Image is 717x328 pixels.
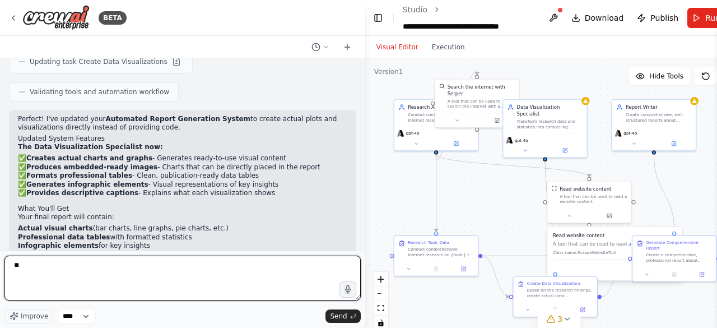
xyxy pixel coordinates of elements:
[18,154,347,163] li: ✅ - Generates ready-to-use visual content
[632,8,683,28] button: Publish
[18,172,347,181] li: ✅ - Clean, publication-ready data tables
[654,140,693,148] button: Open in side panel
[553,232,677,239] h3: Read website content
[22,5,90,30] img: Logo
[611,99,696,151] div: Report WriterCreate comprehensive, well-structured reports about {topic} in PDF/DOC format, incor...
[567,8,628,28] button: Download
[432,154,439,231] g: Edge from c0a6144b-ae26-4c55-9e53-a397e571b61b to 4241cca9-547b-431a-b0c1-ceb38521dcba
[26,163,157,171] strong: Produces embedded-ready images
[18,181,347,190] li: ✅ - Visual representations of key insights
[527,281,580,287] div: Create Data Visualizations
[106,115,251,123] strong: Automated Report Generation System
[374,301,388,316] button: fit view
[422,265,450,273] button: No output available
[408,104,474,110] div: Research Analyst
[4,309,53,324] button: Improve
[434,78,519,128] div: SerperDevToolSearch the internet with SerperA tool that can be used to search the internet with a...
[18,233,347,242] li: with formatted statistics
[585,12,624,24] span: Download
[425,40,472,54] button: Execution
[18,242,99,250] strong: Infographic elements
[629,67,690,85] button: Hide Tools
[26,154,152,162] strong: Creates actual charts and graphs
[26,172,132,179] strong: Formats professional tables
[372,10,384,26] button: Hide left sidebar
[18,189,347,198] li: ✅ - Explains what each visualization shows
[560,186,611,192] div: Read website content
[403,5,428,14] a: Studio
[393,99,478,151] div: Research AnalystConduct comprehensive internet research on {topic} to gather relevant data, stati...
[18,242,347,251] li: for key insights
[30,87,169,96] span: Validating tools and automation workflow
[406,131,419,136] span: gpt-4o
[650,154,678,231] g: Edge from 437c7c0e-8bfd-45fc-9c78-e60e9e3cecfc to f2379bba-9275-41b6-a356-857ec7ee5f7f
[370,40,425,54] button: Visual Editor
[660,270,688,279] button: No output available
[437,140,476,148] button: Open in side panel
[516,104,583,117] div: Data Visualization Specialist
[632,235,717,282] div: Generate Comprehensive ReportCreate a comprehensive, professional report about {topic} that combi...
[527,288,593,298] div: Based on the research findings, create actual data visualizations including charts, graphs, table...
[553,250,677,256] p: Class name: ScrapeWebsiteTool
[515,137,528,143] span: gpt-4o
[18,163,347,172] li: ✅ - Charts that can be directly placed in the report
[551,186,557,191] img: ScrapeWebsiteTool
[18,205,347,214] h2: What You'll Get
[690,270,714,279] button: Open in side panel
[626,104,692,110] div: Report Writer
[560,193,627,204] div: A tool that can be used to read a website content.
[374,287,388,301] button: zoom out
[338,40,356,54] button: Start a new chat
[21,312,48,321] span: Improve
[451,265,475,273] button: Open in side panel
[541,306,569,314] button: No output available
[630,265,654,275] button: Cancel
[408,247,474,257] div: Conduct comprehensive internet research on {topic} to gather current data, statistics, trends, ke...
[374,67,403,76] div: Version 1
[18,224,93,232] strong: Actual visual charts
[403,4,536,32] nav: breadcrumb
[439,84,445,89] img: SerperDevTool
[18,115,347,132] p: Perfect! I've updated your to create actual plots and visualizations directly instead of providin...
[26,181,148,188] strong: Generates infographic elements
[477,117,516,125] button: Open in side panel
[99,11,127,25] div: BETA
[408,240,449,246] div: Research Topic Data
[571,306,594,314] button: Open in side panel
[408,112,474,123] div: Conduct comprehensive internet research on {topic} to gather relevant data, statistics, trends, a...
[325,309,360,323] button: Send
[18,143,163,151] strong: The Data Visualization Specialist now:
[432,154,592,177] g: Edge from c0a6144b-ae26-4c55-9e53-a397e571b61b to 50bc598a-519d-4724-b139-73f79df51ee4
[339,281,356,298] button: Click to speak your automation idea
[623,131,637,136] span: gpt-4o
[447,84,514,97] div: Search the internet with Serper
[646,252,712,263] div: Create a comprehensive, professional report about {topic} that combines all research findings and...
[26,189,138,197] strong: Provides descriptive captions
[18,233,110,241] strong: Professional data tables
[646,240,712,251] div: Generate Comprehensive Report
[547,181,632,223] div: ScrapeWebsiteToolRead website contentA tool that can be used to read a website content.Read websi...
[650,12,678,24] span: Publish
[557,313,562,325] span: 3
[502,99,588,158] div: Data Visualization SpecialistTransform research data and statistics into compelling charts, graph...
[447,98,514,109] div: A tool that can be used to search the internet with a search_query. Supports different search typ...
[330,312,347,321] span: Send
[516,119,583,130] div: Transform research data and statistics into compelling charts, graphs, tables, and visual represe...
[649,72,683,81] span: Hide Tools
[18,213,347,222] p: Your final report will contain:
[374,272,388,287] button: zoom in
[482,252,509,300] g: Edge from 4241cca9-547b-431a-b0c1-ceb38521dcba to 8edae171-0c7d-4fb0-b340-55eb528f8429
[18,224,347,233] li: (bar charts, line graphs, pie charts, etc.)
[18,135,347,144] h2: Updated System Features
[626,112,692,123] div: Create comprehensive, well-structured reports about {topic} in PDF/DOC format, incorporating rese...
[546,146,584,155] button: Open in side panel
[30,57,167,66] span: Updating task Create Data Visualizations
[513,276,598,317] div: Create Data VisualizationsBased on the research findings, create actual data visualizations inclu...
[307,40,334,54] button: Switch to previous chat
[553,241,677,247] p: A tool that can be used to read a website content.
[393,235,478,276] div: Research Topic DataConduct comprehensive internet research on {topic} to gather current data, sta...
[590,212,628,220] button: Open in side panel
